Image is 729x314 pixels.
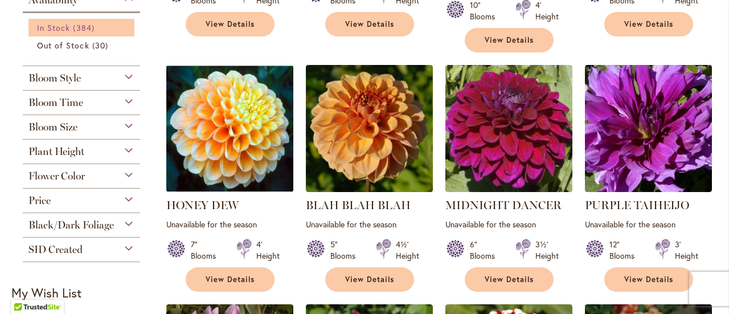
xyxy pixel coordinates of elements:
[535,239,559,262] div: 3½' Height
[624,275,673,284] span: View Details
[465,28,554,52] a: View Details
[585,219,712,230] p: Unavailable for the season
[191,239,223,262] div: 7" Blooms
[445,183,572,194] a: Midnight Dancer
[345,275,394,284] span: View Details
[166,198,239,212] a: HONEY DEW
[186,267,275,292] a: View Details
[37,40,89,51] span: Out of Stock
[609,239,641,262] div: 12" Blooms
[306,183,433,194] a: Blah Blah Blah
[396,239,419,262] div: 4½' Height
[604,267,693,292] a: View Details
[166,65,293,192] img: Honey Dew
[445,198,562,212] a: MIDNIGHT DANCER
[37,22,70,33] span: In Stock
[330,239,362,262] div: 5" Blooms
[28,219,114,231] span: Black/Dark Foliage
[306,65,433,192] img: Blah Blah Blah
[166,183,293,194] a: Honey Dew
[256,239,280,262] div: 4' Height
[585,183,712,194] a: PURPLE TAIHEIJO
[28,145,84,158] span: Plant Height
[470,239,502,262] div: 6" Blooms
[675,239,698,262] div: 3' Height
[92,39,111,51] span: 30
[11,284,81,301] strong: My Wish List
[37,39,129,51] a: Out of Stock 30
[465,267,554,292] a: View Details
[9,274,40,305] iframe: Launch Accessibility Center
[28,72,81,84] span: Bloom Style
[325,267,414,292] a: View Details
[585,198,689,212] a: PURPLE TAIHEIJO
[445,65,572,192] img: Midnight Dancer
[186,12,275,36] a: View Details
[28,121,77,133] span: Bloom Size
[206,275,255,284] span: View Details
[37,22,129,34] a: In Stock 384
[345,19,394,29] span: View Details
[73,22,97,34] span: 384
[28,170,85,182] span: Flower Color
[604,12,693,36] a: View Details
[585,65,712,192] img: PURPLE TAIHEIJO
[28,243,83,256] span: SID Created
[306,198,411,212] a: BLAH BLAH BLAH
[445,219,572,230] p: Unavailable for the season
[28,194,51,207] span: Price
[485,275,534,284] span: View Details
[624,19,673,29] span: View Details
[206,19,255,29] span: View Details
[28,96,83,109] span: Bloom Time
[485,35,534,45] span: View Details
[166,219,293,230] p: Unavailable for the season
[306,219,433,230] p: Unavailable for the season
[325,12,414,36] a: View Details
